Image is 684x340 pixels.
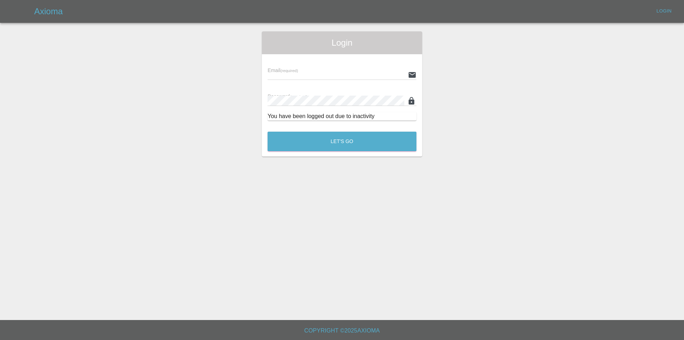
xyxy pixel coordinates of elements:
a: Login [653,6,675,17]
h5: Axioma [34,6,63,17]
small: (required) [280,68,298,73]
span: Login [268,37,416,49]
small: (required) [290,95,308,99]
button: Let's Go [268,132,416,151]
span: Email [268,67,298,73]
h6: Copyright © 2025 Axioma [6,326,678,336]
span: Password [268,93,307,99]
div: You have been logged out due to inactivity [268,112,416,121]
